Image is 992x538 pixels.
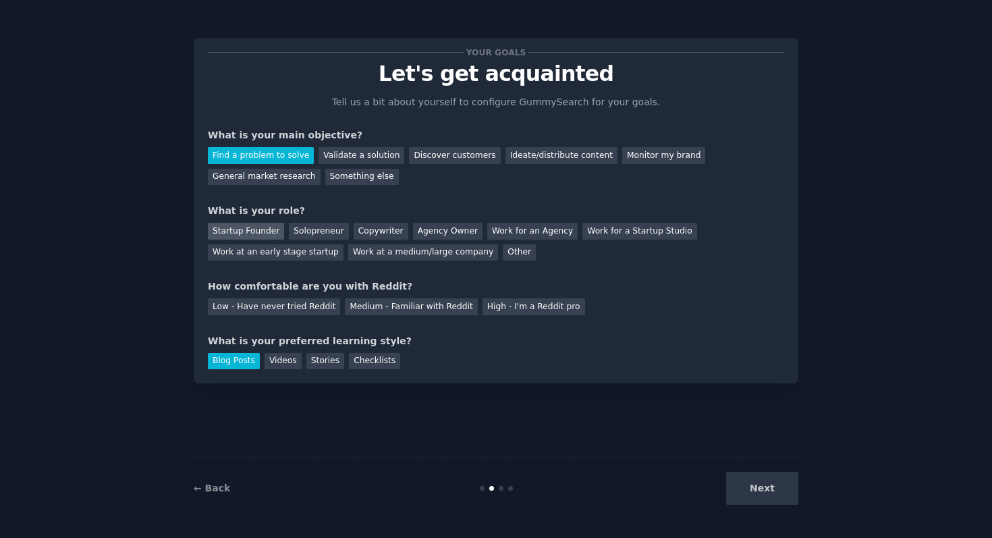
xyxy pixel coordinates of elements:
[265,353,302,370] div: Videos
[319,147,404,164] div: Validate a solution
[464,45,528,59] span: Your goals
[208,147,314,164] div: Find a problem to solve
[208,244,343,261] div: Work at an early stage startup
[483,298,585,315] div: High - I'm a Reddit pro
[354,223,408,240] div: Copywriter
[582,223,696,240] div: Work for a Startup Studio
[345,298,477,315] div: Medium - Familiar with Reddit
[208,62,784,86] p: Let's get acquainted
[413,223,483,240] div: Agency Owner
[503,244,536,261] div: Other
[349,353,400,370] div: Checklists
[289,223,348,240] div: Solopreneur
[208,334,784,348] div: What is your preferred learning style?
[208,279,784,294] div: How comfortable are you with Reddit?
[325,169,399,186] div: Something else
[208,298,340,315] div: Low - Have never tried Reddit
[306,353,344,370] div: Stories
[505,147,617,164] div: Ideate/distribute content
[326,95,666,109] p: Tell us a bit about yourself to configure GummySearch for your goals.
[622,147,705,164] div: Monitor my brand
[208,353,260,370] div: Blog Posts
[208,223,284,240] div: Startup Founder
[194,483,230,493] a: ← Back
[208,128,784,142] div: What is your main objective?
[409,147,500,164] div: Discover customers
[208,169,321,186] div: General market research
[487,223,578,240] div: Work for an Agency
[348,244,498,261] div: Work at a medium/large company
[208,204,784,218] div: What is your role?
